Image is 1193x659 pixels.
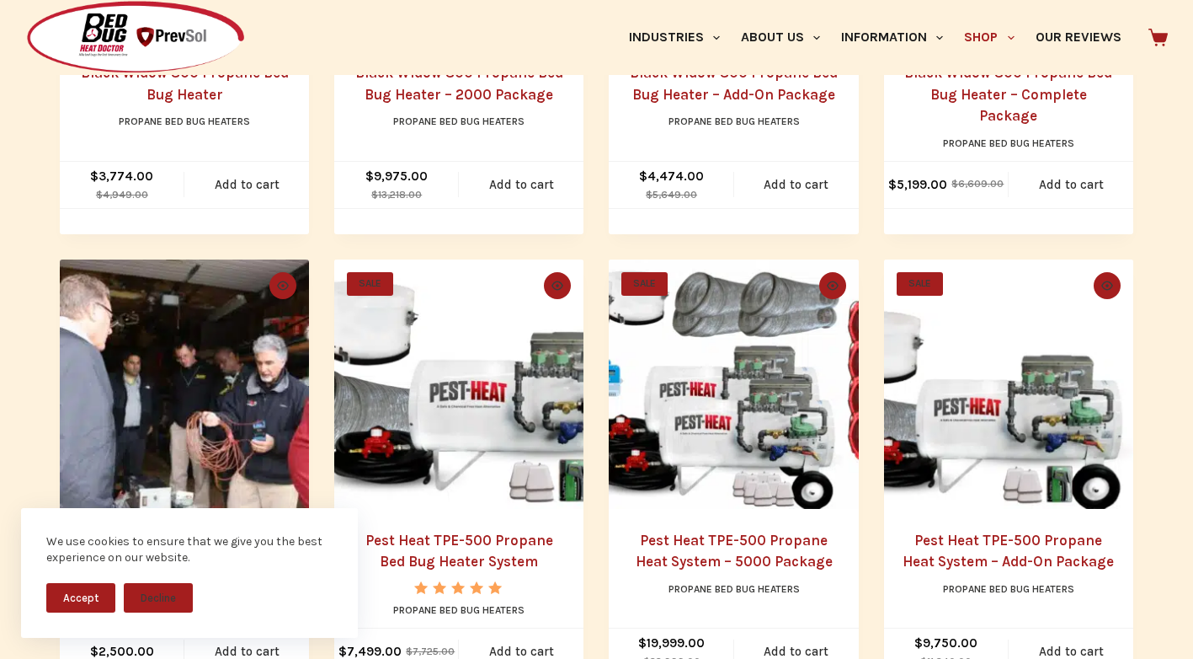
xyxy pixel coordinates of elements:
[668,583,800,595] a: Propane Bed Bug Heaters
[819,272,846,299] button: Quick view toggle
[355,64,563,103] a: Black Widow 800 Propane Bed Bug Heater – 2000 Package
[414,581,504,633] span: Rated out of 5
[119,115,250,127] a: Propane Bed Bug Heaters
[951,178,1004,190] bdi: 6,609.00
[46,533,333,566] div: We use cookies to ensure that we give you the best experience on our website.
[365,532,553,571] a: Pest Heat TPE-500 Propane Bed Bug Heater System
[621,272,668,296] span: SALE
[914,635,977,651] bdi: 9,750.00
[888,177,947,192] bdi: 5,199.00
[90,169,99,184] span: $
[884,260,1133,509] a: Pest Heat TPE-500 Propane Heat System - Add-On Package
[459,162,583,208] a: Add to cart: “Black Widow 800 Propane Bed Bug Heater - 2000 Package”
[406,646,455,657] bdi: 7,725.00
[347,272,393,296] span: SALE
[646,189,697,201] bdi: 5,649.00
[90,169,153,184] bdi: 3,774.00
[951,178,958,190] span: $
[943,137,1074,149] a: Propane Bed Bug Heaters
[81,64,289,103] a: Black Widow 800 Propane Bed Bug Heater
[414,581,504,594] div: Rated 5.00 out of 5
[406,646,413,657] span: $
[638,635,705,651] bdi: 19,999.00
[371,189,422,201] bdi: 13,218.00
[897,272,943,296] span: SALE
[393,604,525,616] a: Propane Bed Bug Heaters
[365,169,374,184] span: $
[943,583,1074,595] a: Propane Bed Bug Heaters
[365,169,428,184] bdi: 9,975.00
[46,583,115,613] button: Accept
[630,64,838,103] a: Black Widow 800 Propane Bed Bug Heater – Add-On Package
[184,162,309,208] a: Add to cart: “Black Widow 800 Propane Bed Bug Heater”
[96,189,148,201] bdi: 4,949.00
[371,189,378,201] span: $
[638,635,647,651] span: $
[904,64,1112,124] a: Black Widow 800 Propane Bed Bug Heater – Complete Package
[609,260,858,509] a: Pest Heat TPE-500 Propane Heat System - 5000 Package
[334,260,583,509] a: Pest Heat TPE-500 Propane Bed Bug Heater System
[668,115,800,127] a: Propane Bed Bug Heaters
[639,169,704,184] bdi: 4,474.00
[639,169,647,184] span: $
[734,162,859,208] a: Add to cart: “Black Widow 800 Propane Bed Bug Heater - Add-On Package”
[903,532,1114,571] a: Pest Heat TPE-500 Propane Heat System – Add-On Package
[888,177,897,192] span: $
[1094,272,1121,299] button: Quick view toggle
[1009,162,1133,208] a: Add to cart: “Black Widow 800 Propane Bed Bug Heater - Complete Package”
[636,532,833,571] a: Pest Heat TPE-500 Propane Heat System – 5000 Package
[269,272,296,299] button: Quick view toggle
[914,635,923,651] span: $
[60,260,309,509] a: On-Site Bed Bug Remediation Training
[544,272,571,299] button: Quick view toggle
[124,583,193,613] button: Decline
[646,189,652,201] span: $
[393,115,525,127] a: Propane Bed Bug Heaters
[96,189,103,201] span: $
